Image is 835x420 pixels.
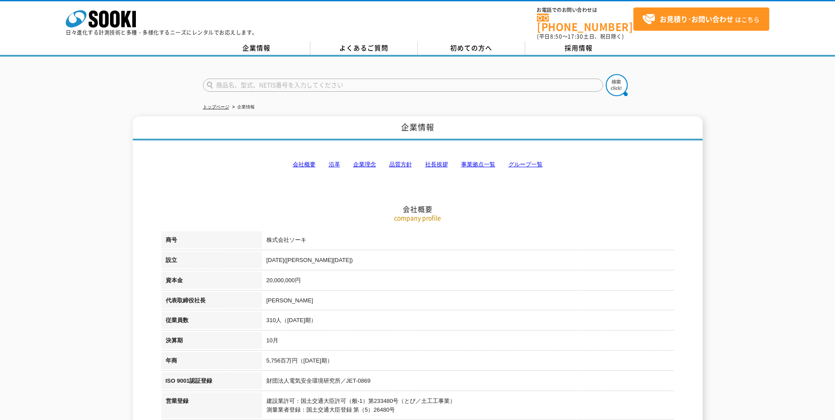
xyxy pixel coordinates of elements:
[161,213,674,223] p: company profile
[203,42,310,55] a: 企業情報
[161,312,262,332] th: 従業員数
[262,272,674,292] td: 20,000,000円
[642,13,760,26] span: はこちら
[161,372,262,392] th: ISO 9001認証登録
[133,116,703,140] h1: 企業情報
[262,332,674,352] td: 10月
[418,42,525,55] a: 初めての方へ
[203,79,603,92] input: 商品名、型式、NETIS番号を入力してください
[450,43,492,53] span: 初めての方へ
[262,372,674,392] td: 財団法人電気安全環境研究所／JET-0869
[606,74,628,96] img: btn_search.png
[353,161,376,168] a: 企業理念
[550,32,562,40] span: 8:50
[262,251,674,272] td: [DATE]([PERSON_NAME][DATE])
[161,117,674,214] h2: 会社概要
[389,161,412,168] a: 品質方針
[203,104,229,109] a: トップページ
[660,14,733,24] strong: お見積り･お問い合わせ
[161,231,262,251] th: 商号
[161,272,262,292] th: 資本金
[537,7,633,13] span: お電話でのお問い合わせは
[525,42,632,55] a: 採用情報
[537,14,633,32] a: [PHONE_NUMBER]
[262,352,674,372] td: 5,756百万円（[DATE]期）
[161,332,262,352] th: 決算期
[66,30,258,35] p: 日々進化する計測技術と多種・多様化するニーズにレンタルでお応えします。
[633,7,769,31] a: お見積り･お問い合わせはこちら
[161,292,262,312] th: 代表取締役社長
[262,312,674,332] td: 310人（[DATE]期）
[293,161,316,168] a: 会社概要
[310,42,418,55] a: よくあるご質問
[508,161,543,168] a: グループ一覧
[231,103,255,112] li: 企業情報
[161,352,262,372] th: 年商
[425,161,448,168] a: 社長挨拶
[537,32,624,40] span: (平日 ～ 土日、祝日除く)
[329,161,340,168] a: 沿革
[161,251,262,272] th: 設立
[461,161,495,168] a: 事業拠点一覧
[262,231,674,251] td: 株式会社ソーキ
[568,32,583,40] span: 17:30
[262,292,674,312] td: [PERSON_NAME]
